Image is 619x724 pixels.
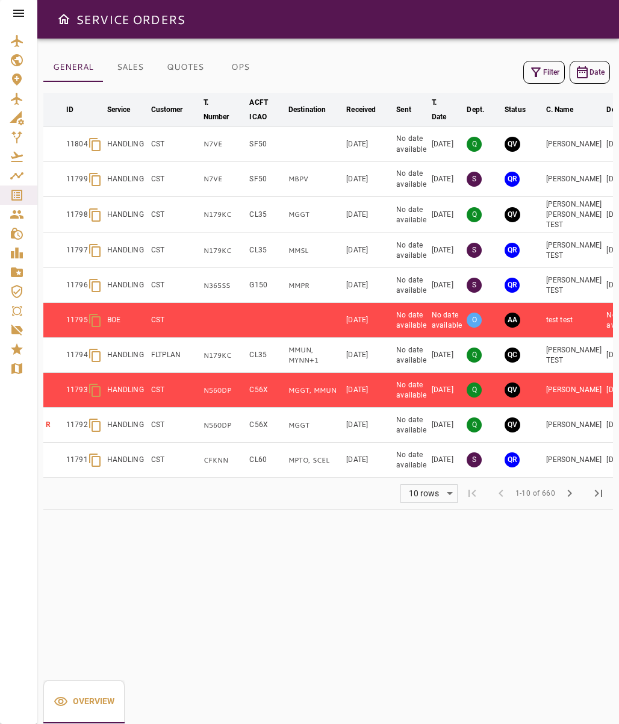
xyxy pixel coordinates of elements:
div: T. Date [432,95,447,124]
td: [DATE] [344,303,394,338]
span: ID [66,102,89,117]
span: Dept. [467,102,500,117]
td: CST [149,303,201,338]
button: QUOTES [157,53,213,82]
p: 11792 [66,420,88,430]
td: SF50 [247,127,286,162]
span: Destination [288,102,341,117]
td: HANDLING [105,268,149,303]
div: Destination [288,102,326,117]
td: No date available [394,443,429,478]
td: test test [544,303,605,338]
td: HANDLING [105,408,149,443]
span: Previous Page [487,479,515,508]
div: 10 rows [401,485,457,503]
span: Status [505,102,541,117]
td: [DATE] [429,162,465,197]
button: QUOTE REQUESTED [505,278,520,293]
p: 11791 [66,455,88,465]
p: MMUN, MYNN, MGGT [288,345,341,366]
td: [DATE] [344,162,394,197]
td: No date available [394,373,429,408]
p: N7VE [204,139,245,149]
h6: SERVICE ORDERS [76,10,185,29]
div: Sent [396,102,411,117]
td: [DATE] [344,373,394,408]
div: basic tabs example [43,53,267,82]
td: No date available [394,197,429,233]
td: [PERSON_NAME] [544,408,605,443]
div: ACFT ICAO [249,95,268,124]
div: Received [346,102,376,117]
td: [DATE] [429,408,465,443]
button: SALES [103,53,157,82]
span: Customer [151,102,199,117]
div: 10 rows [406,488,443,499]
p: N365SS [204,281,245,291]
p: MBPV [288,174,341,184]
td: HANDLING [105,197,149,233]
td: No date available [394,162,429,197]
td: [DATE] [344,338,394,373]
td: [DATE] [429,338,465,373]
td: No date available [394,408,429,443]
td: [PERSON_NAME] TEST [544,233,605,268]
p: Q [467,382,482,398]
td: CL35 [247,338,286,373]
td: [DATE] [429,443,465,478]
td: HANDLING [105,127,149,162]
p: R [46,420,61,430]
td: [DATE] [344,127,394,162]
button: Overview [43,680,125,723]
td: No date available [429,303,465,338]
p: 11799 [66,174,88,184]
div: Status [505,102,526,117]
span: C. Name [546,102,589,117]
td: [DATE] [429,373,465,408]
button: Filter [523,61,565,84]
p: MPTO, SCEL [288,455,341,466]
p: MGGT [288,420,341,431]
td: HANDLING [105,338,149,373]
span: chevron_right [562,486,577,501]
td: BOE [105,303,149,338]
p: 11797 [66,245,88,255]
p: Q [467,348,482,363]
span: Next Page [555,479,584,508]
p: O [467,313,482,328]
p: MMSL [288,246,341,256]
button: QUOTE REQUESTED [505,243,520,258]
td: FLTPLAN [149,338,201,373]
td: CST [149,268,201,303]
td: [DATE] [344,443,394,478]
td: C56X [247,408,286,443]
p: Q [467,417,482,432]
td: [DATE] [429,233,465,268]
td: SF50 [247,162,286,197]
td: [PERSON_NAME] TEST [544,268,605,303]
span: Sent [396,102,427,117]
p: 11795 [66,315,88,325]
button: OPS [213,53,267,82]
td: No date available [394,233,429,268]
span: Last Page [584,479,613,508]
td: [PERSON_NAME] [544,162,605,197]
span: last_page [591,486,606,501]
span: T. Date [432,95,462,124]
td: G150 [247,268,286,303]
p: 11804 [66,139,88,149]
p: S [467,172,482,187]
td: [PERSON_NAME] [544,373,605,408]
button: QUOTE VALIDATED [505,137,520,152]
td: HANDLING [105,162,149,197]
td: C56X [247,373,286,408]
span: T. Number [204,95,245,124]
div: Service [107,102,131,117]
td: CST [149,197,201,233]
p: 11794 [66,350,88,360]
td: [PERSON_NAME] TEST [544,338,605,373]
p: N560DP [204,420,245,431]
span: 1-10 of 660 [515,488,555,500]
p: MMPR [288,281,341,291]
td: [PERSON_NAME] [PERSON_NAME] TEST [544,197,605,233]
